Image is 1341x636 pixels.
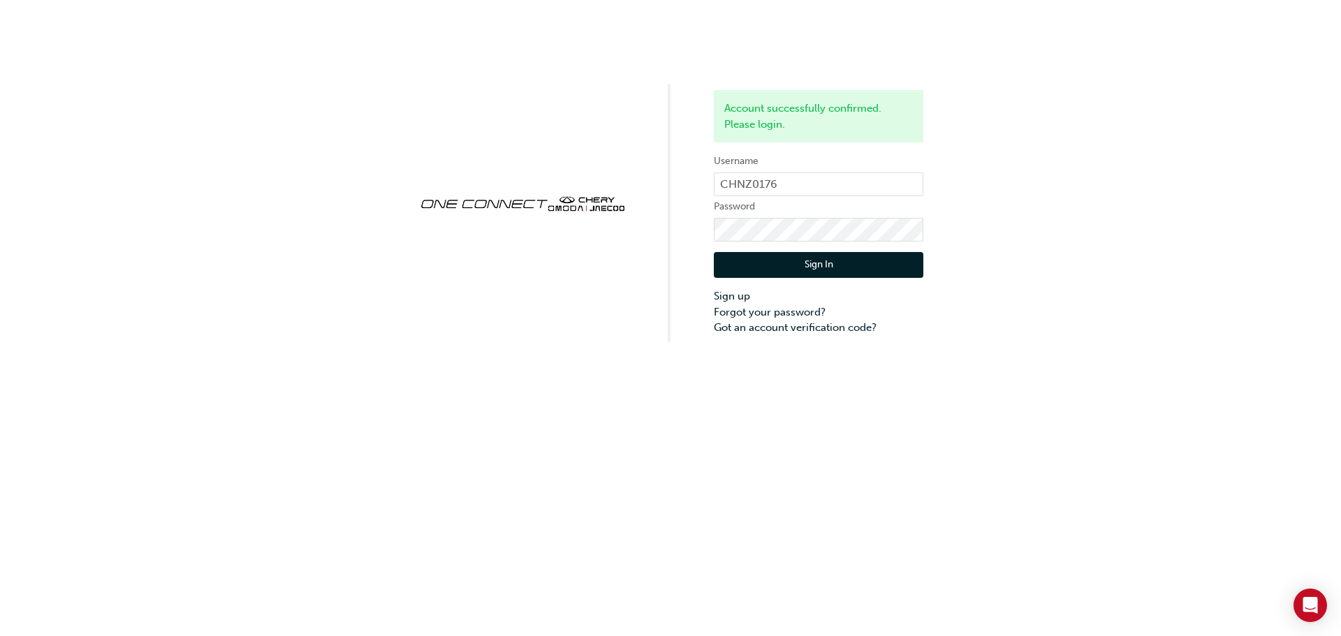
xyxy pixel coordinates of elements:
button: Sign In [714,252,923,279]
a: Got an account verification code? [714,320,923,336]
img: oneconnect [418,184,627,221]
a: Forgot your password? [714,304,923,320]
a: Sign up [714,288,923,304]
label: Username [714,153,923,170]
label: Password [714,198,923,215]
div: Open Intercom Messenger [1294,589,1327,622]
input: Username [714,172,923,196]
div: Account successfully confirmed. Please login. [714,90,923,142]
